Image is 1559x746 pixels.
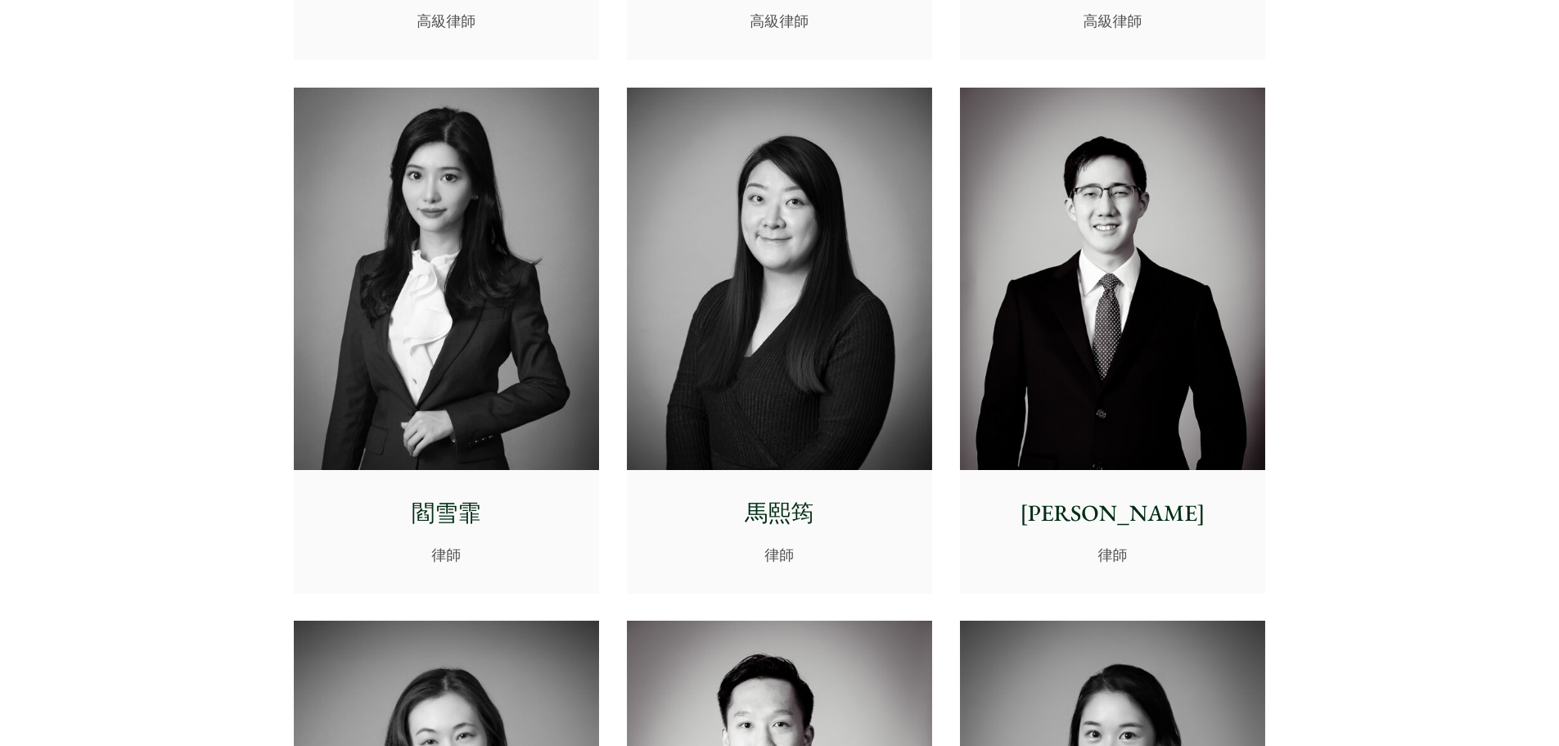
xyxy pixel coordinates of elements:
p: 高級律師 [973,10,1252,32]
p: 馬熙筠 [640,496,919,531]
p: [PERSON_NAME] [973,496,1252,531]
p: 高級律師 [640,10,919,32]
p: 律師 [640,544,919,566]
p: 閻雪霏 [307,496,586,531]
p: 律師 [307,544,586,566]
p: 高級律師 [307,10,586,32]
a: Florence Yan photo 閻雪霏 律師 [294,88,599,594]
img: Florence Yan photo [294,88,599,470]
a: [PERSON_NAME] 律師 [960,88,1265,594]
a: 馬熙筠 律師 [627,88,932,594]
p: 律師 [973,544,1252,566]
